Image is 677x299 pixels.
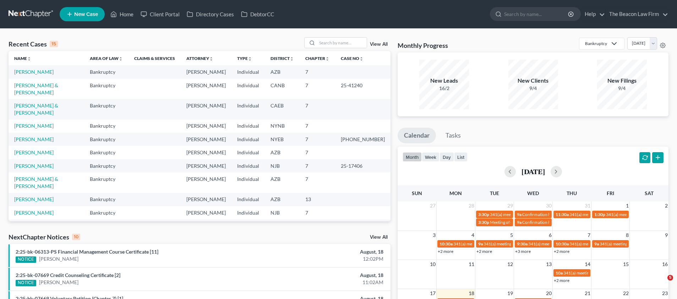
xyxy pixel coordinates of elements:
[231,206,265,219] td: Individual
[14,82,58,95] a: [PERSON_NAME] & [PERSON_NAME]
[231,193,265,206] td: Individual
[266,248,383,255] div: August, 18
[14,123,54,129] a: [PERSON_NAME]
[265,159,300,172] td: NJB
[265,220,300,233] td: CAEB
[231,133,265,146] td: Individual
[9,40,58,48] div: Recent Cases
[527,190,539,196] span: Wed
[14,210,54,216] a: [PERSON_NAME]
[625,201,629,210] span: 1
[14,163,54,169] a: [PERSON_NAME]
[429,260,436,268] span: 10
[607,190,614,196] span: Fri
[563,270,632,276] span: 341(a) meeting for [PERSON_NAME]
[490,220,569,225] span: Meeting of Creditors for [PERSON_NAME]
[600,241,668,247] span: 341(a) meeting for [PERSON_NAME]
[300,79,335,99] td: 7
[84,99,129,119] td: Bankruptcy
[645,190,654,196] span: Sat
[468,260,475,268] span: 11
[181,172,231,193] td: [PERSON_NAME]
[449,190,462,196] span: Mon
[597,85,647,92] div: 9/4
[181,206,231,219] td: [PERSON_NAME]
[266,272,383,279] div: August, 18
[517,220,522,225] span: 9a
[653,275,670,292] iframe: Intercom live chat
[238,8,278,21] a: DebtorCC
[265,79,300,99] td: CANB
[508,85,558,92] div: 9/4
[569,212,638,217] span: 341(a) meeting for [PERSON_NAME]
[667,275,673,281] span: 5
[398,128,436,143] a: Calendar
[490,190,499,196] span: Tue
[478,241,483,247] span: 9a
[515,249,531,254] a: +3 more
[231,65,265,78] td: Individual
[248,57,252,61] i: unfold_more
[265,193,300,206] td: AZB
[300,172,335,193] td: 7
[181,159,231,172] td: [PERSON_NAME]
[84,193,129,206] td: Bankruptcy
[545,289,552,298] span: 20
[508,77,558,85] div: New Clients
[14,56,31,61] a: Nameunfold_more
[16,272,120,278] a: 2:25-bk-07669 Credit Counseling Certificate [2]
[554,249,569,254] a: +2 more
[597,77,647,85] div: New Filings
[664,231,668,239] span: 9
[584,260,591,268] span: 14
[476,249,492,254] a: +2 more
[50,41,58,47] div: 15
[419,77,469,85] div: New Leads
[556,212,569,217] span: 11:30a
[90,56,123,61] a: Area of Lawunfold_more
[183,8,238,21] a: Directory Cases
[584,289,591,298] span: 21
[490,212,558,217] span: 341(a) meeting for [PERSON_NAME]
[622,260,629,268] span: 15
[335,159,391,172] td: 25-17406
[556,270,563,276] span: 10a
[594,212,605,217] span: 1:30p
[181,220,231,233] td: [PERSON_NAME]
[181,120,231,133] td: [PERSON_NAME]
[403,152,422,162] button: month
[181,193,231,206] td: [PERSON_NAME]
[300,133,335,146] td: 7
[556,241,569,247] span: 10:30a
[16,280,36,286] div: NOTICE
[72,234,80,240] div: 10
[664,201,668,210] span: 2
[300,206,335,219] td: 7
[507,260,514,268] span: 12
[84,79,129,99] td: Bankruptcy
[522,220,640,225] span: Confirmation hearing for [PERSON_NAME] & [PERSON_NAME]
[335,79,391,99] td: 25-41240
[9,233,80,241] div: NextChapter Notices
[290,57,294,61] i: unfold_more
[569,241,638,247] span: 341(a) meeting for [PERSON_NAME]
[545,201,552,210] span: 30
[271,56,294,61] a: Districtunfold_more
[325,57,329,61] i: unfold_more
[265,133,300,146] td: NYEB
[509,231,514,239] span: 5
[398,41,448,50] h3: Monthly Progress
[84,159,129,172] td: Bankruptcy
[625,231,629,239] span: 8
[545,260,552,268] span: 13
[181,99,231,119] td: [PERSON_NAME]
[14,103,58,116] a: [PERSON_NAME] & [PERSON_NAME]
[265,65,300,78] td: AZB
[14,136,54,142] a: [PERSON_NAME]
[231,172,265,193] td: Individual
[370,235,388,240] a: View All
[317,38,367,48] input: Search by name...
[522,168,545,175] h2: [DATE]
[84,206,129,219] td: Bankruptcy
[454,152,468,162] button: list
